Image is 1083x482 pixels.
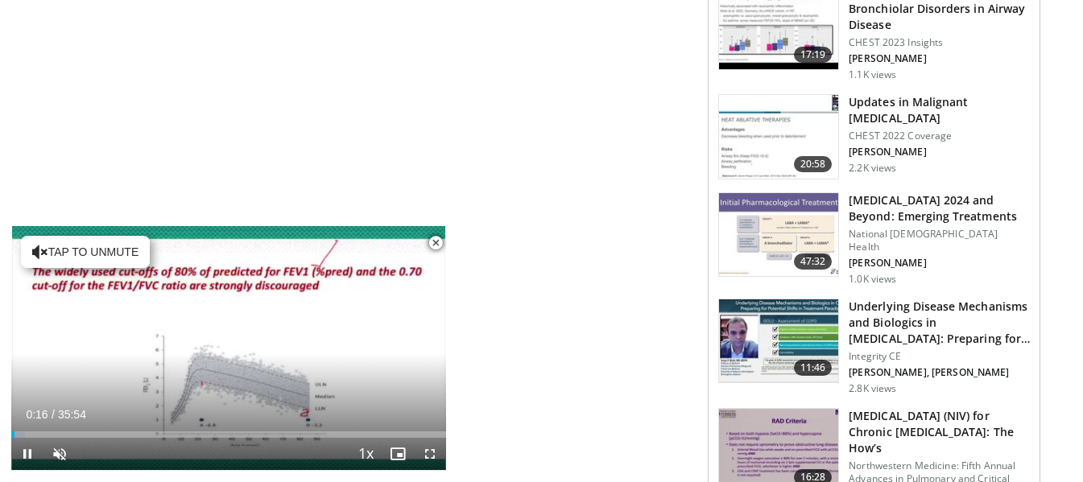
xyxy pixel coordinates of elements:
h3: [MEDICAL_DATA] 2024 and Beyond: Emerging Treatments [849,192,1030,225]
span: 35:54 [58,408,86,421]
img: 17c6bd23-23b2-4bff-bd44-fa71a5684ae9.150x105_q85_crop-smart_upscale.jpg [719,95,838,179]
button: Close [420,226,452,260]
p: National [DEMOGRAPHIC_DATA] Health [849,228,1030,253]
button: Unmute [43,438,76,470]
p: CHEST 2022 Coverage [849,130,1030,142]
h3: [MEDICAL_DATA] (NIV) for Chronic [MEDICAL_DATA]: The How’s [849,408,1030,456]
button: Tap to unmute [21,236,150,268]
p: CHEST 2023 Insights [849,36,1030,49]
span: 17:19 [794,47,833,63]
video-js: Video Player [11,226,446,471]
a: 11:46 Underlying Disease Mechanisms and Biologics in [MEDICAL_DATA]: Preparing for P… Integrity C... [718,299,1030,395]
p: 2.8K views [849,382,896,395]
button: Playback Rate [349,438,382,470]
p: [PERSON_NAME] [849,146,1030,159]
span: 11:46 [794,360,833,376]
p: [PERSON_NAME] [849,257,1030,270]
span: 0:16 [26,408,48,421]
span: 20:58 [794,156,833,172]
img: 4e8ba5d0-1277-45e8-96d3-2874ecae323d.150x105_q85_crop-smart_upscale.jpg [719,193,838,277]
span: / [52,408,55,421]
a: 47:32 [MEDICAL_DATA] 2024 and Beyond: Emerging Treatments National [DEMOGRAPHIC_DATA] Health [PER... [718,192,1030,286]
p: [PERSON_NAME], [PERSON_NAME] [849,366,1030,379]
div: Progress Bar [11,431,446,438]
p: 1.1K views [849,68,896,81]
p: 2.2K views [849,162,896,175]
h3: Underlying Disease Mechanisms and Biologics in [MEDICAL_DATA]: Preparing for P… [849,299,1030,347]
p: [PERSON_NAME] [849,52,1030,65]
button: Enable picture-in-picture mode [382,438,414,470]
button: Pause [11,438,43,470]
p: Integrity CE [849,350,1030,363]
h3: Updates in Malignant [MEDICAL_DATA] [849,94,1030,126]
p: 1.0K views [849,273,896,286]
button: Fullscreen [414,438,446,470]
a: 20:58 Updates in Malignant [MEDICAL_DATA] CHEST 2022 Coverage [PERSON_NAME] 2.2K views [718,94,1030,179]
img: f690b3fc-96d2-4496-b615-7d0f9d56cc5d.150x105_q85_crop-smart_upscale.jpg [719,299,838,383]
span: 47:32 [794,253,833,270]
